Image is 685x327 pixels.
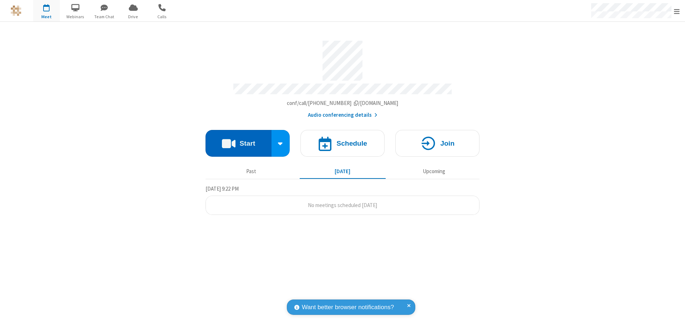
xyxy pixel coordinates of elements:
[287,100,399,106] span: Copy my meeting room link
[205,185,479,215] section: Today's Meetings
[336,140,367,147] h4: Schedule
[205,130,272,157] button: Start
[149,14,176,20] span: Calls
[208,165,294,178] button: Past
[440,140,455,147] h4: Join
[120,14,147,20] span: Drive
[205,185,239,192] span: [DATE] 9:22 PM
[391,165,477,178] button: Upcoming
[272,130,290,157] div: Start conference options
[300,165,386,178] button: [DATE]
[33,14,60,20] span: Meet
[239,140,255,147] h4: Start
[302,303,394,312] span: Want better browser notifications?
[11,5,21,16] img: QA Selenium DO NOT DELETE OR CHANGE
[62,14,89,20] span: Webinars
[308,111,377,119] button: Audio conferencing details
[287,99,399,107] button: Copy my meeting room linkCopy my meeting room link
[308,202,377,208] span: No meetings scheduled [DATE]
[300,130,385,157] button: Schedule
[395,130,479,157] button: Join
[91,14,118,20] span: Team Chat
[205,35,479,119] section: Account details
